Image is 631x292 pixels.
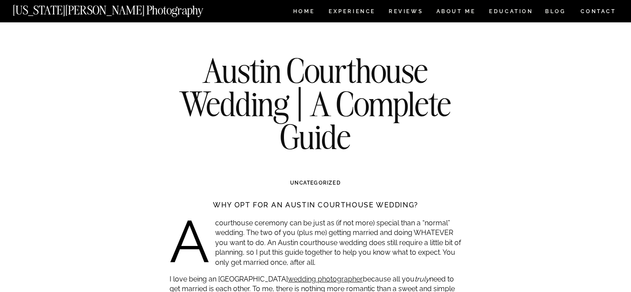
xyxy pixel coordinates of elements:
p: A courthouse ceremony can be just as (if not more) special than a “normal” wedding. The two of yo... [170,218,462,267]
a: CONTACT [580,7,617,16]
a: [US_STATE][PERSON_NAME] Photography [13,4,233,12]
a: wedding photographer [288,275,363,283]
em: truly [415,275,429,283]
a: REVIEWS [389,9,422,16]
h1: Austin Courthouse Wedding | A Complete Guide [156,54,475,153]
a: Uncategorized [290,180,341,186]
a: EDUCATION [488,9,534,16]
a: ABOUT ME [436,9,476,16]
a: Experience [329,9,375,16]
a: BLOG [545,9,566,16]
a: HOME [291,9,316,16]
h3: Why opt for an Austin courthouse wedding? [170,200,462,210]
